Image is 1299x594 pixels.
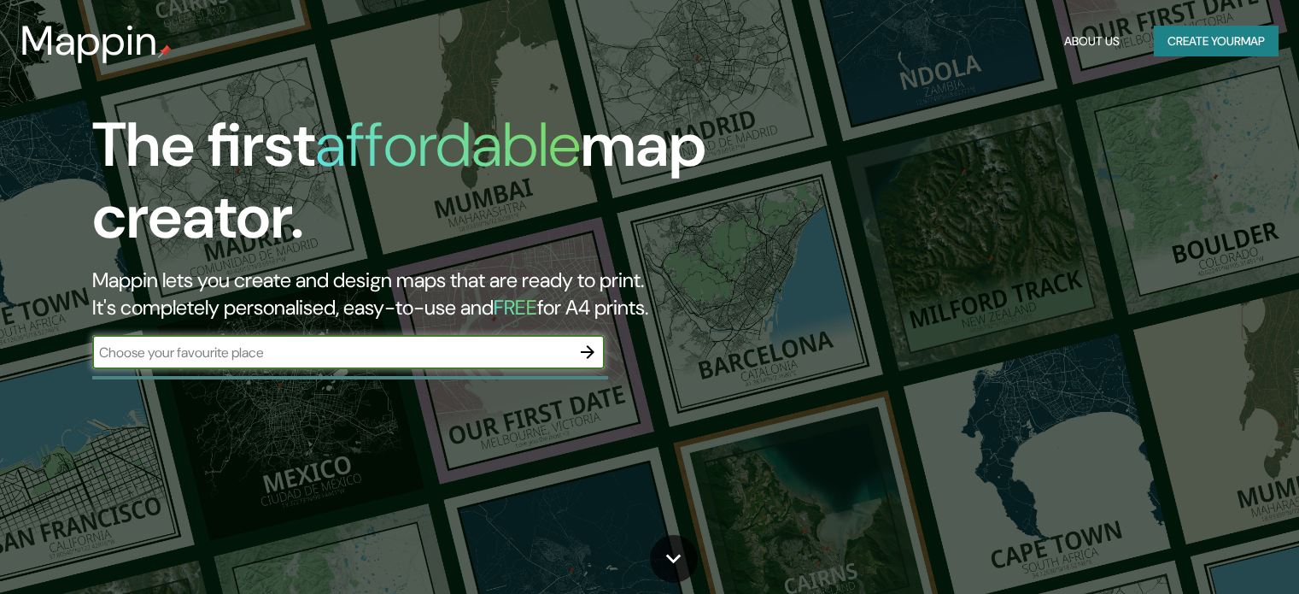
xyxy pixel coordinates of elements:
input: Choose your favourite place [92,343,571,362]
h5: FREE [494,294,537,321]
button: About Us [1057,26,1126,57]
h2: Mappin lets you create and design maps that are ready to print. It's completely personalised, eas... [92,267,742,321]
button: Create yourmap [1154,26,1279,57]
h3: Mappin [20,17,158,65]
img: mappin-pin [158,44,172,58]
h1: affordable [315,105,581,185]
h1: The first map creator. [92,109,742,267]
